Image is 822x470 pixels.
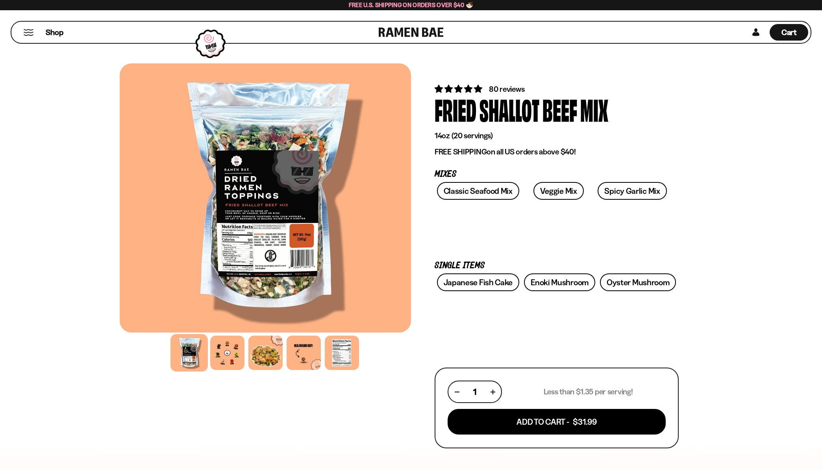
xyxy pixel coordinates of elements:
div: Mix [580,95,608,124]
span: 80 reviews [489,84,524,94]
div: Cart [770,22,808,43]
div: Fried [435,95,476,124]
div: Shallot [479,95,539,124]
p: 14oz (20 servings) [435,131,679,141]
strong: FREE SHIPPING [435,147,487,156]
span: 1 [473,387,476,397]
span: Shop [46,27,63,38]
a: Enoki Mushroom [524,273,595,291]
button: Add To Cart - $31.99 [448,409,666,435]
a: Oyster Mushroom [600,273,676,291]
span: Free U.S. Shipping on Orders over $40 🍜 [349,1,474,9]
p: Mixes [435,171,679,178]
a: Spicy Garlic Mix [598,182,666,200]
a: Shop [46,24,63,41]
span: 4.82 stars [435,84,484,94]
button: Mobile Menu Trigger [23,29,34,36]
p: on all US orders above $40! [435,147,679,157]
p: Less than $1.35 per serving! [544,387,633,397]
span: Cart [781,28,797,37]
a: Japanese Fish Cake [437,273,520,291]
p: Single Items [435,262,679,269]
a: Veggie Mix [533,182,584,200]
div: Beef [542,95,577,124]
a: Classic Seafood Mix [437,182,519,200]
